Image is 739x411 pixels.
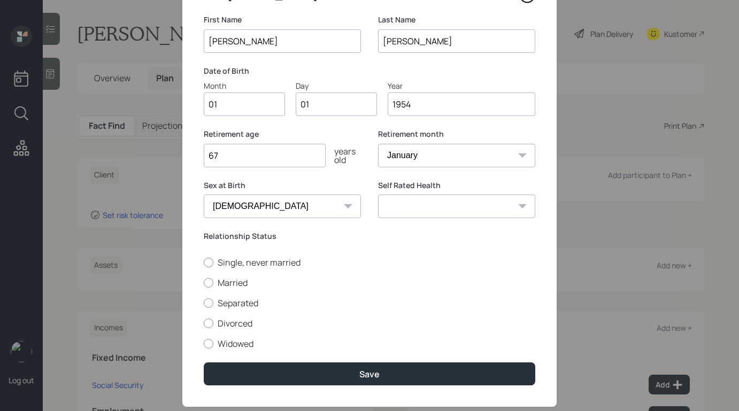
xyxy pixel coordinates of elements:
div: Year [388,80,535,91]
input: Day [296,92,377,116]
label: Last Name [378,14,535,25]
label: Retirement age [204,129,361,139]
label: Sex at Birth [204,180,361,191]
label: Widowed [204,338,535,350]
label: First Name [204,14,361,25]
div: Month [204,80,285,91]
input: Year [388,92,535,116]
button: Save [204,362,535,385]
div: Day [296,80,377,91]
label: Divorced [204,317,535,329]
label: Relationship Status [204,231,535,242]
label: Retirement month [378,129,535,139]
label: Self Rated Health [378,180,535,191]
input: Month [204,92,285,116]
div: Save [359,368,380,380]
label: Married [204,277,535,289]
div: years old [326,147,361,164]
label: Single, never married [204,257,535,268]
label: Separated [204,297,535,309]
label: Date of Birth [204,66,535,76]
